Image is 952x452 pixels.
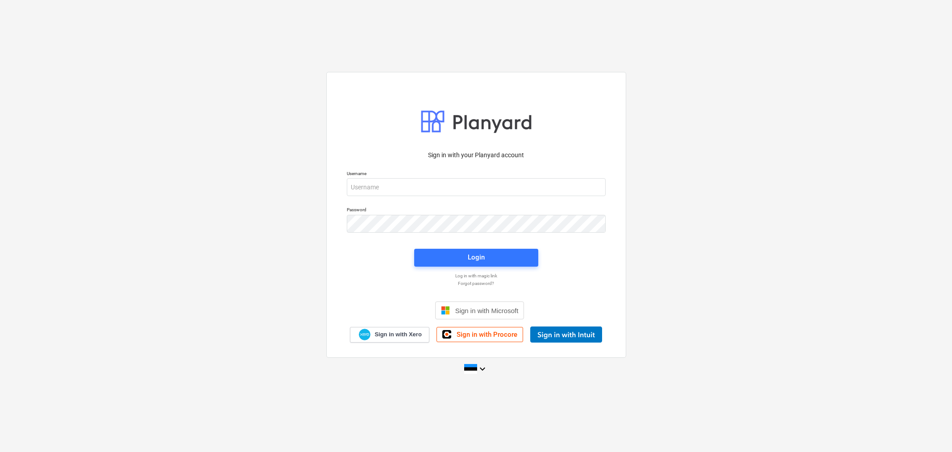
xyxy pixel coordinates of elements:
[455,307,519,314] span: Sign in with Microsoft
[347,178,606,196] input: Username
[347,207,606,214] p: Password
[414,249,538,267] button: Login
[347,171,606,178] p: Username
[342,280,610,286] a: Forgot password?
[359,329,370,341] img: Xero logo
[468,251,485,263] div: Login
[342,273,610,279] a: Log in with magic link
[437,327,523,342] a: Sign in with Procore
[374,331,421,339] span: Sign in with Xero
[457,331,517,339] span: Sign in with Procore
[477,364,488,374] i: keyboard_arrow_down
[441,306,450,315] img: Microsoft logo
[347,151,606,160] p: Sign in with your Planyard account
[350,327,429,343] a: Sign in with Xero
